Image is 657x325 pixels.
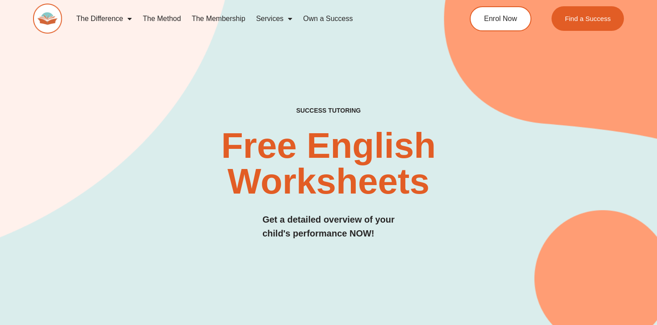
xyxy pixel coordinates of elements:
[241,107,416,114] h4: SUCCESS TUTORING​
[133,128,523,199] h2: Free English Worksheets​
[71,8,436,29] nav: Menu
[186,8,251,29] a: The Membership
[251,8,298,29] a: Services
[565,15,611,22] span: Find a Success
[262,213,395,241] h3: Get a detailed overview of your child's performance NOW!
[298,8,358,29] a: Own a Success
[552,6,624,31] a: Find a Success
[71,8,138,29] a: The Difference
[137,8,186,29] a: The Method
[484,15,517,22] span: Enrol Now
[470,6,531,31] a: Enrol Now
